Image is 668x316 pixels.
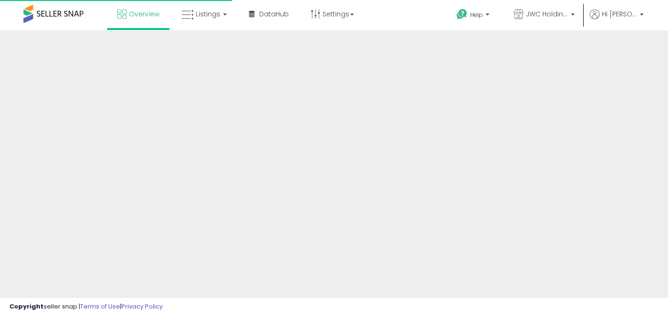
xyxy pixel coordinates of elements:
[129,9,159,19] span: Overview
[196,9,220,19] span: Listings
[121,302,163,311] a: Privacy Policy
[259,9,289,19] span: DataHub
[456,8,468,20] i: Get Help
[9,302,163,311] div: seller snap | |
[80,302,120,311] a: Terms of Use
[526,9,568,19] span: JWC Holdings
[602,9,637,19] span: Hi [PERSON_NAME]
[9,302,44,311] strong: Copyright
[449,1,499,30] a: Help
[470,11,483,19] span: Help
[590,9,644,30] a: Hi [PERSON_NAME]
